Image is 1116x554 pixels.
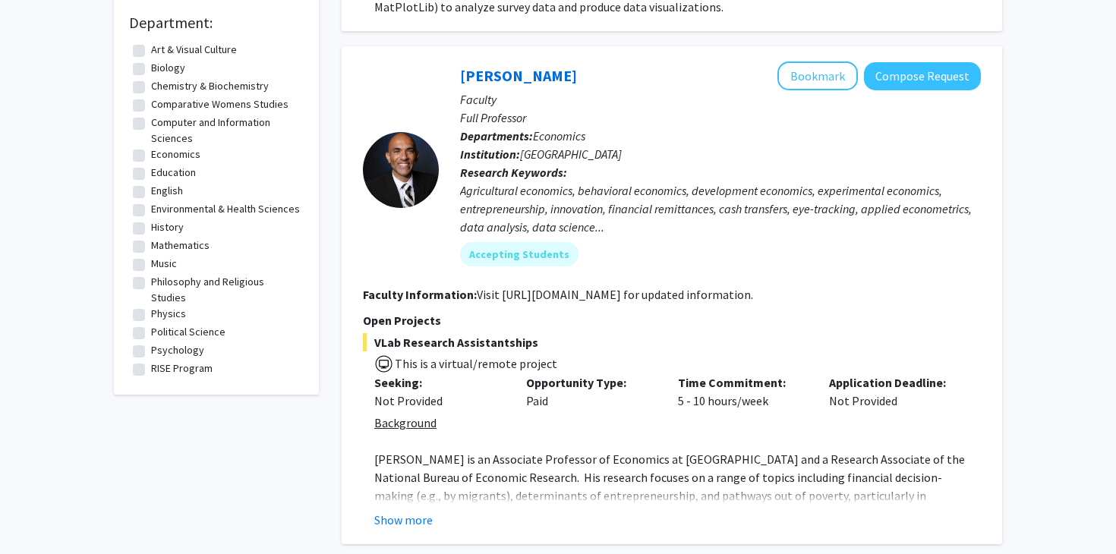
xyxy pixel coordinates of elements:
label: Mathematics [151,238,210,253]
b: Departments: [460,128,533,143]
label: Sociology and Anthropology [151,379,280,395]
div: Not Provided [818,373,969,410]
button: Compose Request to Angelino Viceisza [864,62,981,90]
b: Faculty Information: [363,287,477,302]
p: Seeking: [374,373,503,392]
button: Add Angelino Viceisza to Bookmarks [777,61,858,90]
label: History [151,219,184,235]
label: Economics [151,146,200,162]
label: Physics [151,306,186,322]
div: Not Provided [374,392,503,410]
label: Music [151,256,177,272]
label: Biology [151,60,185,76]
u: Background [374,415,437,430]
label: Comparative Womens Studies [151,96,288,112]
span: This is a virtual/remote project [393,356,557,371]
p: Application Deadline: [829,373,958,392]
label: Computer and Information Sciences [151,115,300,146]
p: Time Commitment: [678,373,807,392]
p: Faculty [460,90,981,109]
p: Open Projects [363,311,981,329]
label: Political Science [151,324,225,340]
h2: Department: [129,14,304,32]
div: Agricultural economics, behavioral economics, development economics, experimental economics, entr... [460,181,981,236]
label: RISE Program [151,360,213,376]
div: Paid [515,373,667,410]
fg-read-more: Visit [URL][DOMAIN_NAME] for updated information. [477,287,753,302]
label: Education [151,165,196,181]
label: Chemistry & Biochemistry [151,78,269,94]
b: Research Keywords: [460,165,567,180]
label: English [151,183,183,199]
div: 5 - 10 hours/week [667,373,818,410]
button: Show more [374,511,433,529]
span: VLab Research Assistantships [363,333,981,351]
p: Opportunity Type: [526,373,655,392]
p: Full Professor [460,109,981,127]
label: Environmental & Health Sciences [151,201,300,217]
b: Institution: [460,146,520,162]
iframe: Chat [11,486,65,543]
mat-chip: Accepting Students [460,242,578,266]
label: Philosophy and Religious Studies [151,274,300,306]
label: Psychology [151,342,204,358]
label: Art & Visual Culture [151,42,237,58]
a: [PERSON_NAME] [460,66,577,85]
span: Economics [533,128,585,143]
span: [GEOGRAPHIC_DATA] [520,146,622,162]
